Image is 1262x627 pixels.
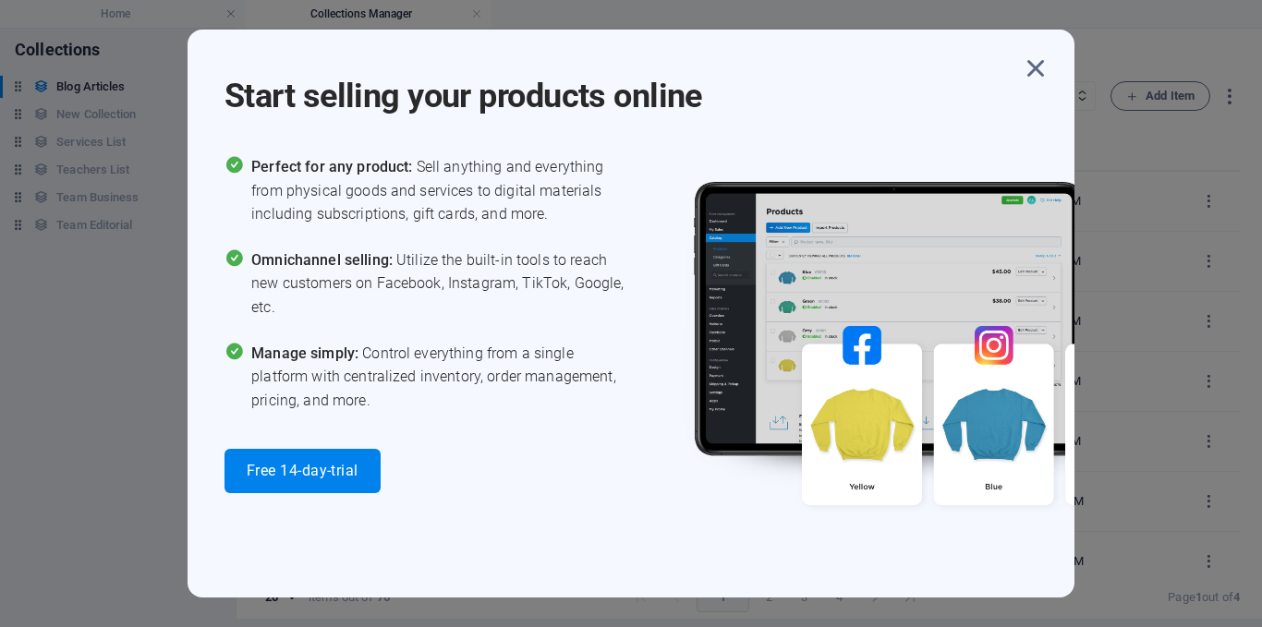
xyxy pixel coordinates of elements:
span: Sell anything and everything from physical goods and services to digital materials including subs... [251,155,631,226]
span: Control everything from a single platform with centralized inventory, order management, pricing, ... [251,342,631,413]
h1: Start selling your products online [224,52,1019,118]
span: Manage simply: [251,344,362,362]
span: Utilize the built-in tools to reach new customers on Facebook, Instagram, TikTok, Google, etc. [251,248,631,320]
span: Omnichannel selling: [251,251,396,269]
span: Free 14-day-trial [247,464,358,478]
img: promo_image.png [663,155,1218,559]
span: Perfect for any product: [251,158,416,175]
button: Free 14-day-trial [224,449,381,493]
